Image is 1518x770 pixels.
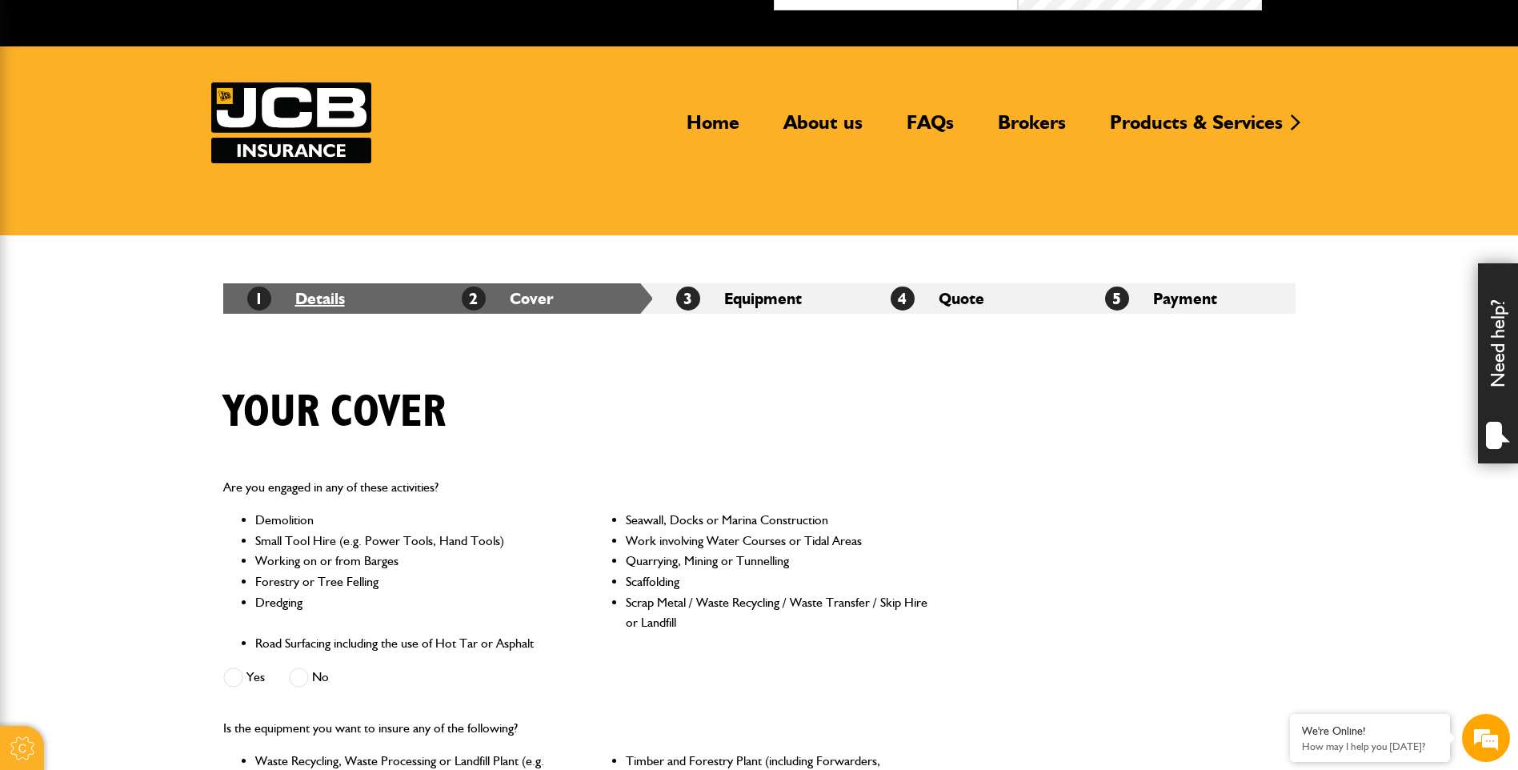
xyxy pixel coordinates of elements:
li: Forestry or Tree Felling [255,571,559,592]
input: Enter your last name [21,148,292,183]
input: Enter your phone number [21,243,292,278]
li: Equipment [652,283,867,314]
span: 1 [247,287,271,311]
li: Quarrying, Mining or Tunnelling [626,551,929,571]
span: 5 [1105,287,1129,311]
img: JCB Insurance Services logo [211,82,371,163]
li: Work involving Water Courses or Tidal Areas [626,531,929,551]
li: Small Tool Hire (e.g. Power Tools, Hand Tools) [255,531,559,551]
p: Is the equipment you want to insure any of the following? [223,718,930,739]
label: No [289,668,329,688]
li: Scaffolding [626,571,929,592]
h1: Your cover [223,386,446,439]
em: Start Chat [218,493,290,515]
a: FAQs [895,110,966,147]
div: Minimize live chat window [262,8,301,46]
label: Yes [223,668,265,688]
textarea: Type your message and hit 'Enter' [21,290,292,479]
div: Need help? [1478,263,1518,463]
li: Quote [867,283,1081,314]
li: Payment [1081,283,1296,314]
li: Dredging [255,592,559,633]
li: Working on or from Barges [255,551,559,571]
img: d_20077148190_company_1631870298795_20077148190 [27,89,67,111]
a: JCB Insurance Services [211,82,371,163]
li: Demolition [255,510,559,531]
a: 1Details [247,289,345,308]
span: 3 [676,287,700,311]
li: Cover [438,283,652,314]
input: Enter your email address [21,195,292,231]
li: Seawall, Docks or Marina Construction [626,510,929,531]
span: 2 [462,287,486,311]
p: How may I help you today? [1302,740,1438,752]
li: Road Surfacing including the use of Hot Tar or Asphalt [255,633,559,654]
a: Products & Services [1098,110,1295,147]
div: We're Online! [1302,724,1438,738]
li: Scrap Metal / Waste Recycling / Waste Transfer / Skip Hire or Landfill [626,592,929,633]
div: Chat with us now [83,90,269,110]
a: Brokers [986,110,1078,147]
a: About us [771,110,875,147]
p: Are you engaged in any of these activities? [223,477,930,498]
span: 4 [891,287,915,311]
a: Home [675,110,751,147]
